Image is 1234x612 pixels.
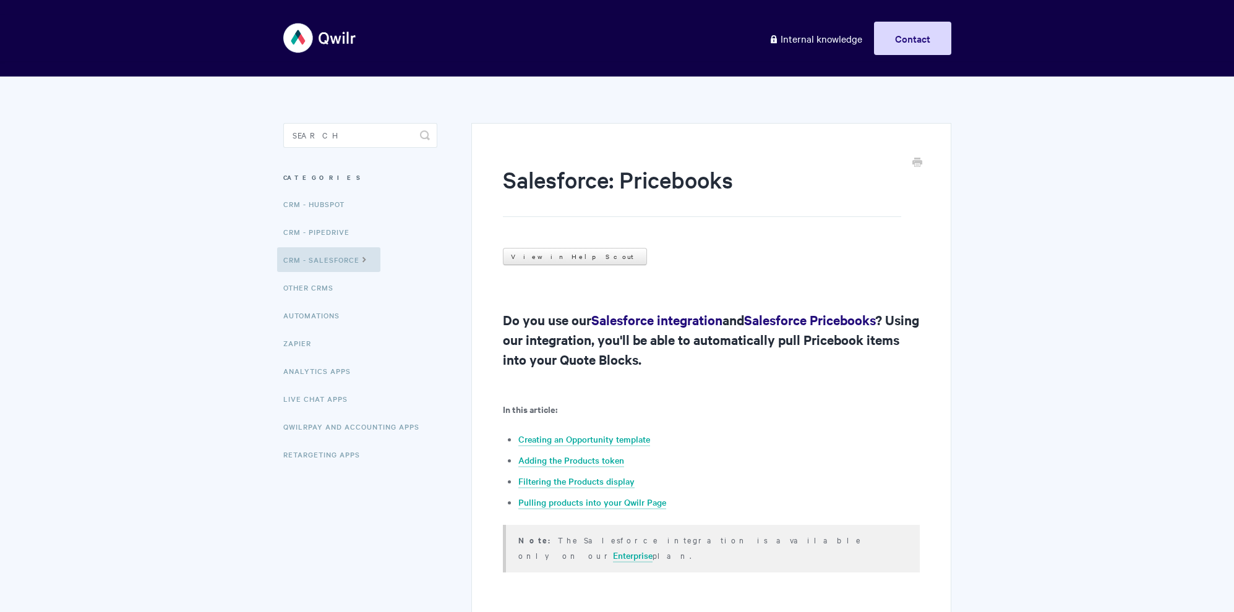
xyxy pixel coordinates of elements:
a: Automations [283,303,349,328]
b: In this article: [503,402,557,415]
a: Contact [874,22,951,55]
a: Retargeting Apps [283,442,369,467]
p: The Salesforce integration is available only on our plan. [518,532,904,563]
h3: Categories [283,166,437,189]
a: Salesforce integration [591,311,722,328]
a: Salesforce Pricebooks [744,311,875,328]
a: Analytics Apps [283,359,360,383]
a: View in Help Scout [503,248,647,265]
a: Other CRMs [283,275,343,300]
strong: Note: [518,534,558,546]
a: Adding the Products token [518,454,624,467]
img: Qwilr Help Center [283,15,357,61]
h2: Do you use our and ? Using our integration, you'll be able to automatically pull Pricebook items ... [503,310,919,369]
input: Search [283,123,437,148]
a: Filtering the Products display [518,475,635,488]
h1: Salesforce: Pricebooks [503,164,901,217]
a: Pulling products into your Qwilr Page [518,496,666,509]
a: Enterprise [613,549,653,563]
a: CRM - Pipedrive [283,219,359,244]
a: CRM - HubSpot [283,192,354,216]
a: Print this Article [912,156,922,170]
a: Live Chat Apps [283,386,357,411]
a: Zapier [283,331,320,355]
a: Internal knowledge [760,22,872,55]
a: CRM - Salesforce [277,247,380,272]
a: Creating an Opportunity template [518,433,650,446]
a: QwilrPay and Accounting Apps [283,414,429,439]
